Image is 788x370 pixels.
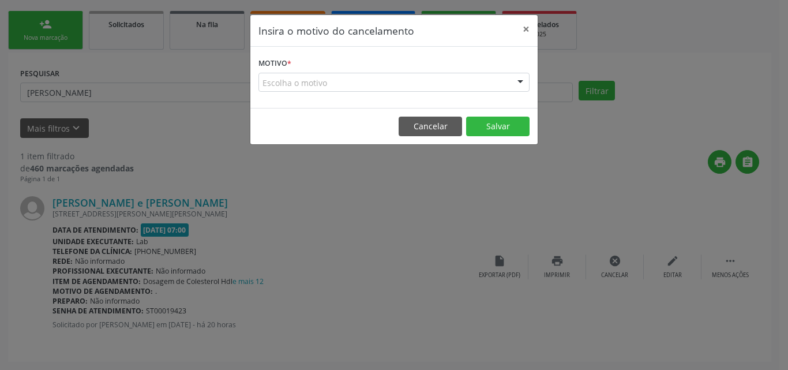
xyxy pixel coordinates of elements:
button: Salvar [466,117,530,136]
label: Motivo [258,55,291,73]
button: Cancelar [399,117,462,136]
h5: Insira o motivo do cancelamento [258,23,414,38]
button: Close [515,15,538,43]
span: Escolha o motivo [262,77,327,89]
